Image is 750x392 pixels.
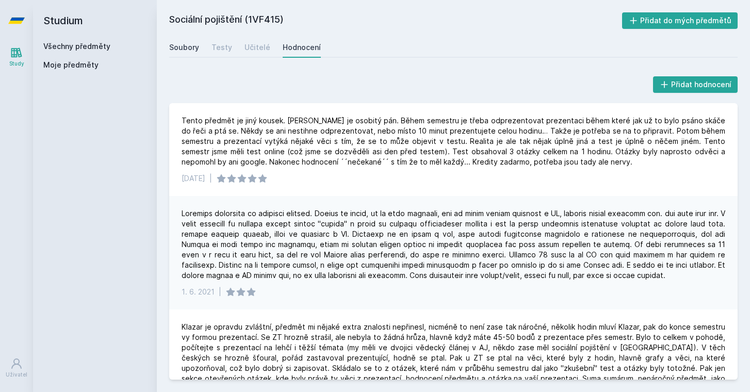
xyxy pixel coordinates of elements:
[622,12,738,29] button: Přidat do mých předmětů
[182,208,725,281] div: Loremips dolorsita co adipisci elitsed. Doeius te incid, ut la etdo magnaali, eni ad minim veniam...
[283,42,321,53] div: Hodnocení
[2,41,31,73] a: Study
[244,42,270,53] div: Učitelé
[182,116,725,167] div: Tento předmět je jiný kousek. [PERSON_NAME] je osobitý pán. Během semestru je třeba odprezentovat...
[9,60,24,68] div: Study
[169,37,199,58] a: Soubory
[209,173,212,184] div: |
[653,76,738,93] button: Přidat hodnocení
[169,42,199,53] div: Soubory
[43,60,99,70] span: Moje předměty
[6,371,27,379] div: Uživatel
[182,287,215,297] div: 1. 6. 2021
[169,12,622,29] h2: Sociální pojištění (1VF415)
[211,37,232,58] a: Testy
[2,352,31,384] a: Uživatel
[43,42,110,51] a: Všechny předměty
[211,42,232,53] div: Testy
[219,287,221,297] div: |
[182,173,205,184] div: [DATE]
[244,37,270,58] a: Učitelé
[283,37,321,58] a: Hodnocení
